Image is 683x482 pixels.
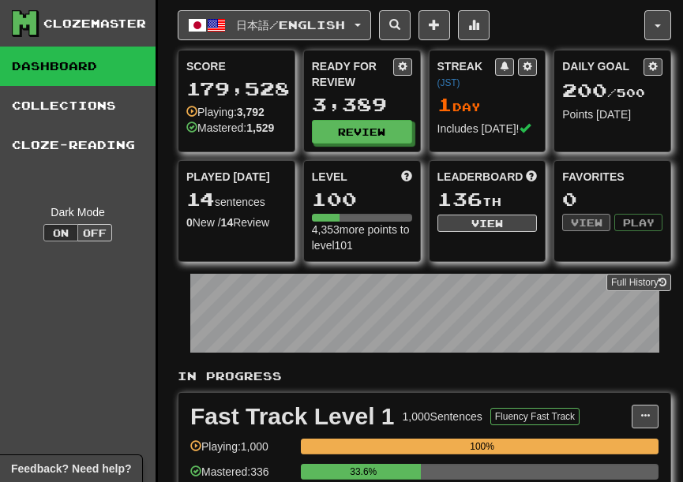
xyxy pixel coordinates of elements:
[437,215,538,232] button: View
[186,216,193,229] strong: 0
[306,464,421,480] div: 33.6%
[437,121,538,136] div: Includes [DATE]!
[11,461,131,476] span: Open feedback widget
[418,10,450,40] button: Add sentence to collection
[43,16,146,32] div: Clozemaster
[190,405,395,428] div: Fast Track Level 1
[437,188,482,210] span: 136
[186,189,287,210] div: sentences
[490,408,580,425] button: Fluency Fast Track
[562,106,662,122] div: Points [DATE]
[178,368,671,384] p: In Progress
[458,10,490,40] button: More stats
[401,169,412,185] span: Score more points to level up
[186,79,287,99] div: 179,528
[237,106,265,118] strong: 3,792
[562,79,607,101] span: 200
[562,189,662,209] div: 0
[236,18,345,32] span: 日本語 / English
[437,95,538,115] div: Day
[312,189,412,209] div: 100
[437,77,460,88] a: (JST)
[562,86,645,99] span: / 500
[606,274,671,291] a: Full History
[312,222,412,253] div: 4,353 more points to level 101
[437,58,496,90] div: Streak
[186,104,265,120] div: Playing:
[186,120,274,136] div: Mastered:
[312,169,347,185] span: Level
[246,121,274,134] strong: 1,529
[526,169,537,185] span: This week in points, UTC
[186,215,287,230] div: New / Review
[312,95,412,114] div: 3,389
[562,58,644,76] div: Daily Goal
[43,224,78,241] button: On
[12,204,144,220] div: Dark Mode
[190,439,293,465] div: Playing: 1,000
[77,224,112,241] button: Off
[437,169,524,185] span: Leaderboard
[614,214,662,231] button: Play
[562,169,662,185] div: Favorites
[312,58,393,90] div: Ready for Review
[403,409,482,424] div: 1,000 Sentences
[178,10,371,40] button: 日本語/English
[221,216,234,229] strong: 14
[437,93,452,115] span: 1
[562,214,610,231] button: View
[186,58,287,74] div: Score
[437,189,538,210] div: th
[186,188,215,210] span: 14
[186,169,270,185] span: Played [DATE]
[312,120,412,144] button: Review
[306,439,659,454] div: 100%
[379,10,411,40] button: Search sentences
